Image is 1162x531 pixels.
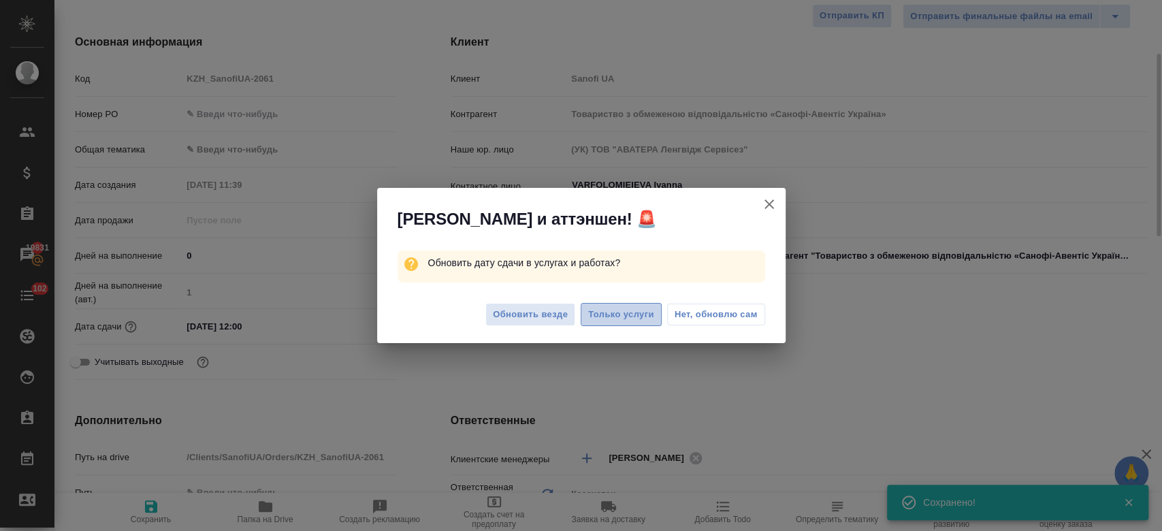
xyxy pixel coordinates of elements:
button: Только услуги [581,303,662,327]
span: [PERSON_NAME] и аттэншен! 🚨 [398,208,657,230]
p: Обновить дату сдачи в услугах и работах? [427,251,764,275]
span: Обновить везде [493,307,568,323]
span: Нет, обновлю сам [675,308,758,321]
button: Нет, обновлю сам [667,304,765,325]
button: Обновить везде [485,303,575,327]
span: Только услуги [588,307,654,323]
